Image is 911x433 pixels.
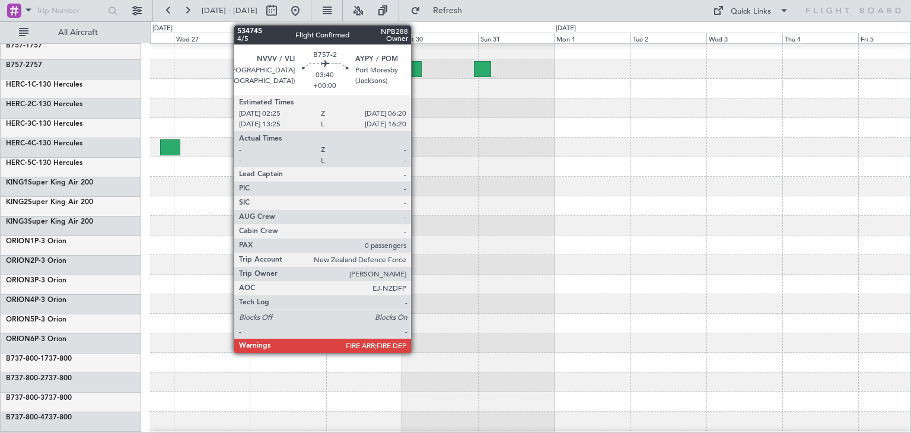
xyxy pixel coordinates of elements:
a: ORION2P-3 Orion [6,257,66,265]
span: B737-800-2 [6,375,44,382]
span: KING2 [6,199,28,206]
a: B737-800-2737-800 [6,375,72,382]
div: Thu 28 [250,33,326,43]
a: KING1Super King Air 200 [6,179,93,186]
span: B737-800-3 [6,394,44,402]
span: Refresh [423,7,473,15]
div: Sat 30 [402,33,478,43]
span: ORION3 [6,277,34,284]
div: [DATE] [152,24,173,34]
span: ORION4 [6,297,34,304]
span: KING1 [6,179,28,186]
a: ORION4P-3 Orion [6,297,66,304]
span: B757-2 [6,62,30,69]
a: B757-1757 [6,42,42,49]
a: B737-800-1737-800 [6,355,72,362]
a: ORION5P-3 Orion [6,316,66,323]
a: HERC-4C-130 Hercules [6,140,82,147]
span: All Aircraft [31,28,125,37]
span: HERC-4 [6,140,31,147]
span: ORION6 [6,336,34,343]
span: B737-800-4 [6,414,44,421]
a: B737-800-3737-800 [6,394,72,402]
span: B737-800-1 [6,355,44,362]
span: ORION5 [6,316,34,323]
a: B737-800-4737-800 [6,414,72,421]
a: KING2Super King Air 200 [6,199,93,206]
span: KING3 [6,218,28,225]
div: Sun 31 [478,33,554,43]
div: Mon 1 [554,33,630,43]
a: ORION3P-3 Orion [6,277,66,284]
span: HERC-2 [6,101,31,108]
button: All Aircraft [13,23,129,42]
span: ORION1 [6,238,34,245]
input: Trip Number [36,2,104,20]
a: ORION6P-3 Orion [6,336,66,343]
button: Quick Links [707,1,795,20]
div: Wed 3 [706,33,782,43]
div: Tue 2 [630,33,706,43]
span: HERC-1 [6,81,31,88]
a: B757-2757 [6,62,42,69]
div: Wed 27 [174,33,250,43]
div: Thu 4 [782,33,858,43]
a: HERC-2C-130 Hercules [6,101,82,108]
button: Refresh [405,1,476,20]
span: [DATE] - [DATE] [202,5,257,16]
a: ORION1P-3 Orion [6,238,66,245]
a: HERC-3C-130 Hercules [6,120,82,128]
a: HERC-5C-130 Hercules [6,160,82,167]
div: Fri 29 [326,33,402,43]
span: HERC-5 [6,160,31,167]
span: HERC-3 [6,120,31,128]
div: Quick Links [731,6,771,18]
span: B757-1 [6,42,30,49]
a: HERC-1C-130 Hercules [6,81,82,88]
div: [DATE] [556,24,576,34]
span: ORION2 [6,257,34,265]
a: KING3Super King Air 200 [6,218,93,225]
